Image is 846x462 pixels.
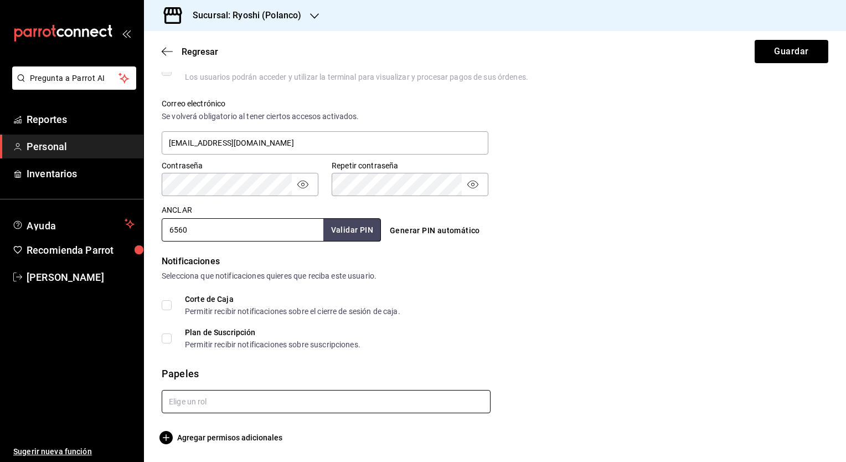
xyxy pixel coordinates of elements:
[12,66,136,90] button: Pregunta a Parrot AI
[466,178,479,191] button: Campo de contraseña
[755,40,828,63] button: Guardar
[332,162,488,170] label: Repetir contraseña
[8,80,136,92] a: Pregunta a Parrot AI
[185,73,528,81] div: Los usuarios podrán acceder y utilizar la terminal para visualizar y procesar pagos de sus órdenes.
[177,433,282,442] font: Agregar permisos adicionales
[27,271,104,283] font: [PERSON_NAME]
[27,217,120,230] span: Ayuda
[122,29,131,38] button: open_drawer_menu
[185,328,360,336] div: Plan de Suscripción
[162,206,192,214] label: ANCLAR
[296,178,309,191] button: Campo de contraseña
[162,270,828,282] div: Selecciona que notificaciones quieres que reciba este usuario.
[182,47,218,57] span: Regresar
[162,111,488,122] div: Se volverá obligatorio al tener ciertos accesos activados.
[162,162,318,170] label: Contraseña
[27,244,114,256] font: Recomienda Parrot
[162,100,488,107] label: Correo electrónico
[162,431,282,444] button: Agregar permisos adicionales
[185,341,360,348] div: Permitir recibir notificaciones sobre suscripciones.
[27,114,67,125] font: Reportes
[13,447,92,456] font: Sugerir nueva función
[27,141,67,152] font: Personal
[184,9,301,22] h3: Sucursal: Ryoshi (Polanco)
[162,218,323,242] input: 3 a 6 dígitos
[185,307,400,315] div: Permitir recibir notificaciones sobre el cierre de sesión de caja.
[30,73,119,84] span: Pregunta a Parrot AI
[323,219,381,242] button: Validar PIN
[162,47,218,57] button: Regresar
[27,168,77,179] font: Inventarios
[185,295,400,303] div: Corte de Caja
[162,255,828,268] div: Notificaciones
[162,366,828,381] div: Papeles
[162,390,491,413] input: Elige un rol
[385,220,484,241] button: Generar PIN automático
